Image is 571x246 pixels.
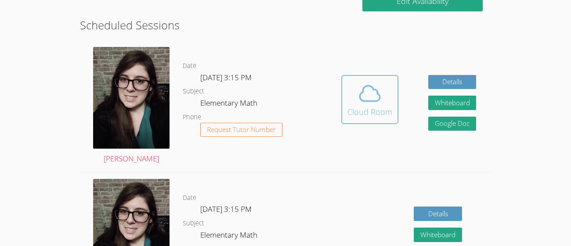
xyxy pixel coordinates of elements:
[341,75,398,124] button: Cloud Room
[183,193,196,203] dt: Date
[428,96,477,110] button: Whiteboard
[200,123,282,137] button: Request Tutor Number
[93,47,170,165] a: [PERSON_NAME]
[200,72,252,82] span: [DATE] 3:15 PM
[200,97,259,112] dd: Elementary Math
[183,112,201,123] dt: Phone
[183,218,204,229] dt: Subject
[80,17,491,33] h2: Scheduled Sessions
[200,204,252,214] span: [DATE] 3:15 PM
[93,47,170,149] img: avatar.png
[207,126,276,133] span: Request Tutor Number
[183,86,204,97] dt: Subject
[414,228,462,242] button: Whiteboard
[428,117,477,131] a: Google Doc
[428,75,477,89] a: Details
[200,229,259,244] dd: Elementary Math
[414,207,462,221] a: Details
[183,61,196,71] dt: Date
[347,106,392,118] div: Cloud Room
